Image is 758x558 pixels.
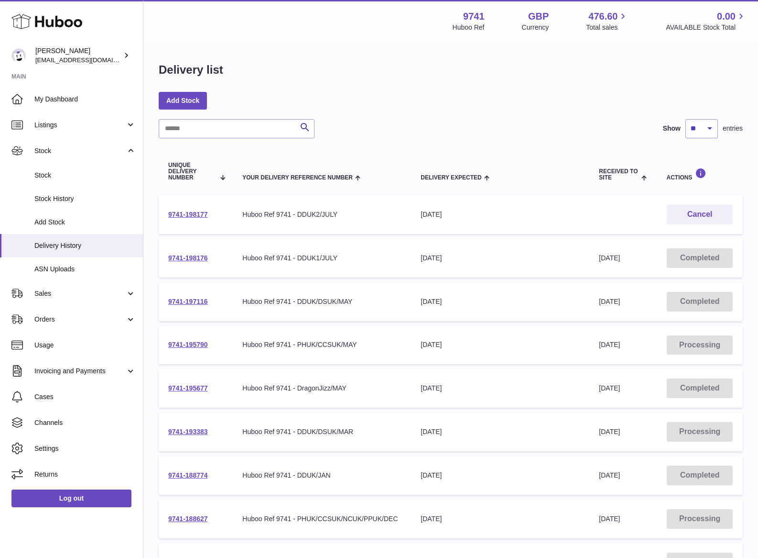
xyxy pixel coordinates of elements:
[599,254,620,262] span: [DATE]
[34,218,136,227] span: Add Stock
[11,490,131,507] a: Log out
[168,428,208,435] a: 9741-193383
[34,418,136,427] span: Channels
[421,210,580,219] div: [DATE]
[599,471,620,479] span: [DATE]
[421,514,580,524] div: [DATE]
[242,210,401,219] div: Huboo Ref 9741 - DDUK2/JULY
[421,471,580,480] div: [DATE]
[34,171,136,180] span: Stock
[168,162,215,181] span: Unique Delivery Number
[168,254,208,262] a: 9741-198176
[168,471,208,479] a: 9741-188774
[35,46,121,65] div: [PERSON_NAME]
[34,392,136,402] span: Cases
[168,341,208,348] a: 9741-195790
[168,298,208,305] a: 9741-197116
[666,23,747,32] span: AVAILABLE Stock Total
[663,124,681,133] label: Show
[242,471,401,480] div: Huboo Ref 9741 - DDUK/JAN
[159,62,223,78] h1: Delivery list
[168,211,208,218] a: 9741-198177
[421,254,580,263] div: [DATE]
[463,10,485,23] strong: 9741
[599,515,620,523] span: [DATE]
[528,10,549,23] strong: GBP
[599,428,620,435] span: [DATE]
[242,384,401,393] div: Huboo Ref 9741 - DragonJizz/MAY
[34,265,136,274] span: ASN Uploads
[599,168,639,181] span: Received to Site
[421,384,580,393] div: [DATE]
[34,241,136,250] span: Delivery History
[242,254,401,263] div: Huboo Ref 9741 - DDUK1/JULY
[421,175,481,181] span: Delivery Expected
[599,341,620,348] span: [DATE]
[34,121,126,130] span: Listings
[453,23,485,32] div: Huboo Ref
[34,95,136,104] span: My Dashboard
[242,427,401,436] div: Huboo Ref 9741 - DDUK/DSUK/MAR
[421,340,580,349] div: [DATE]
[34,289,126,298] span: Sales
[717,10,736,23] span: 0.00
[34,444,136,453] span: Settings
[586,10,628,32] a: 476.60 Total sales
[35,56,141,64] span: [EMAIL_ADDRESS][DOMAIN_NAME]
[522,23,549,32] div: Currency
[34,341,136,350] span: Usage
[34,194,136,203] span: Stock History
[586,23,628,32] span: Total sales
[159,92,207,109] a: Add Stock
[168,384,208,392] a: 9741-195677
[242,514,401,524] div: Huboo Ref 9741 - PHUK/CCSUK/NCUK/PPUK/DEC
[421,427,580,436] div: [DATE]
[667,168,734,181] div: Actions
[242,340,401,349] div: Huboo Ref 9741 - PHUK/CCSUK/MAY
[34,315,126,324] span: Orders
[34,367,126,376] span: Invoicing and Payments
[11,48,26,63] img: ajcmarketingltd@gmail.com
[242,175,353,181] span: Your Delivery Reference Number
[588,10,617,23] span: 476.60
[723,124,743,133] span: entries
[599,298,620,305] span: [DATE]
[168,515,208,523] a: 9741-188627
[421,297,580,306] div: [DATE]
[34,146,126,156] span: Stock
[666,10,747,32] a: 0.00 AVAILABLE Stock Total
[34,470,136,479] span: Returns
[242,297,401,306] div: Huboo Ref 9741 - DDUK/DSUK/MAY
[599,384,620,392] span: [DATE]
[667,205,733,224] button: Cancel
